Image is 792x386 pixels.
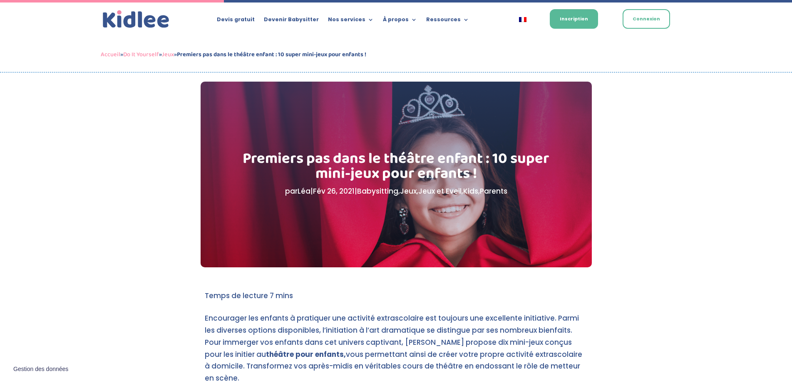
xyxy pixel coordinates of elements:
[242,185,550,197] p: par | | , , , ,
[266,349,346,359] strong: théâtre pour enfants,
[298,186,310,196] a: Léa
[8,361,73,378] button: Gestion des données
[400,186,417,196] a: Jeux
[313,186,355,196] span: Fév 26, 2021
[13,366,68,373] span: Gestion des données
[357,186,398,196] a: Babysitting
[480,186,507,196] a: Parents
[418,186,462,196] a: Jeux et Eveil
[463,186,478,196] a: Kids
[242,151,550,185] h1: Premiers pas dans le théâtre enfant : 10 super mini-jeux pour enfants !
